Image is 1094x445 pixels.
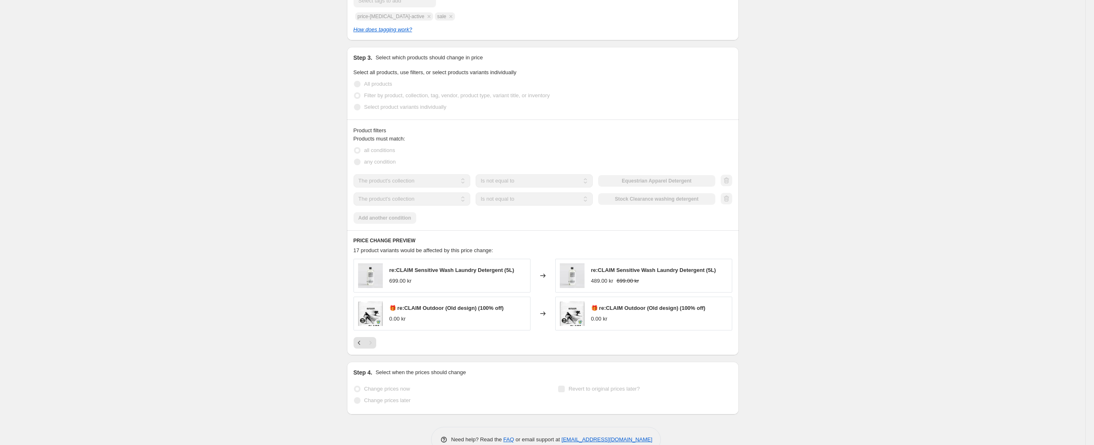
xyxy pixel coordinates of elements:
[364,104,446,110] span: Select product variants individually
[354,247,493,253] span: 17 product variants would be affected by this price change:
[364,147,395,153] span: all conditions
[364,81,392,87] span: All products
[560,301,585,326] img: ReClaimOUTDOOR_22f9a33e-d38d-492d-a3ef-e713654124f6_80x.png
[358,263,383,288] img: Sensitive_Wash_2025_80x.jpg
[354,337,365,349] button: Previous
[591,277,613,285] div: 489.00 kr
[389,305,504,311] span: 🎁 re:CLAIM Outdoor (Old design) (100% off)
[364,397,411,403] span: Change prices later
[354,368,373,377] h2: Step 4.
[503,436,514,443] a: FAQ
[364,92,550,98] span: Filter by product, collection, tag, vendor, product type, variant title, or inventory
[389,315,406,323] div: 0.00 kr
[354,337,376,349] nav: Pagination
[568,386,640,392] span: Revert to original prices later?
[354,237,732,244] h6: PRICE CHANGE PREVIEW
[354,26,412,33] a: How does tagging work?
[389,277,412,285] div: 699.00 kr
[591,267,716,273] span: re:CLAIM Sensitive Wash Laundry Detergent (5L)
[617,277,639,285] strike: 699.00 kr
[364,159,396,165] span: any condition
[451,436,504,443] span: Need help? Read the
[354,136,406,142] span: Products must match:
[389,267,514,273] span: re:CLAIM Sensitive Wash Laundry Detergent (5L)
[358,301,383,326] img: ReClaimOUTDOOR_22f9a33e-d38d-492d-a3ef-e713654124f6_80x.png
[354,126,732,135] div: Product filters
[591,305,705,311] span: 🎁 re:CLAIM Outdoor (Old design) (100% off)
[560,263,585,288] img: Sensitive_Wash_2025_80x.jpg
[354,69,516,75] span: Select all products, use filters, or select products variants individually
[364,386,410,392] span: Change prices now
[375,54,483,62] p: Select which products should change in price
[375,368,466,377] p: Select when the prices should change
[591,315,608,323] div: 0.00 kr
[561,436,652,443] a: [EMAIL_ADDRESS][DOMAIN_NAME]
[354,54,373,62] h2: Step 3.
[514,436,561,443] span: or email support at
